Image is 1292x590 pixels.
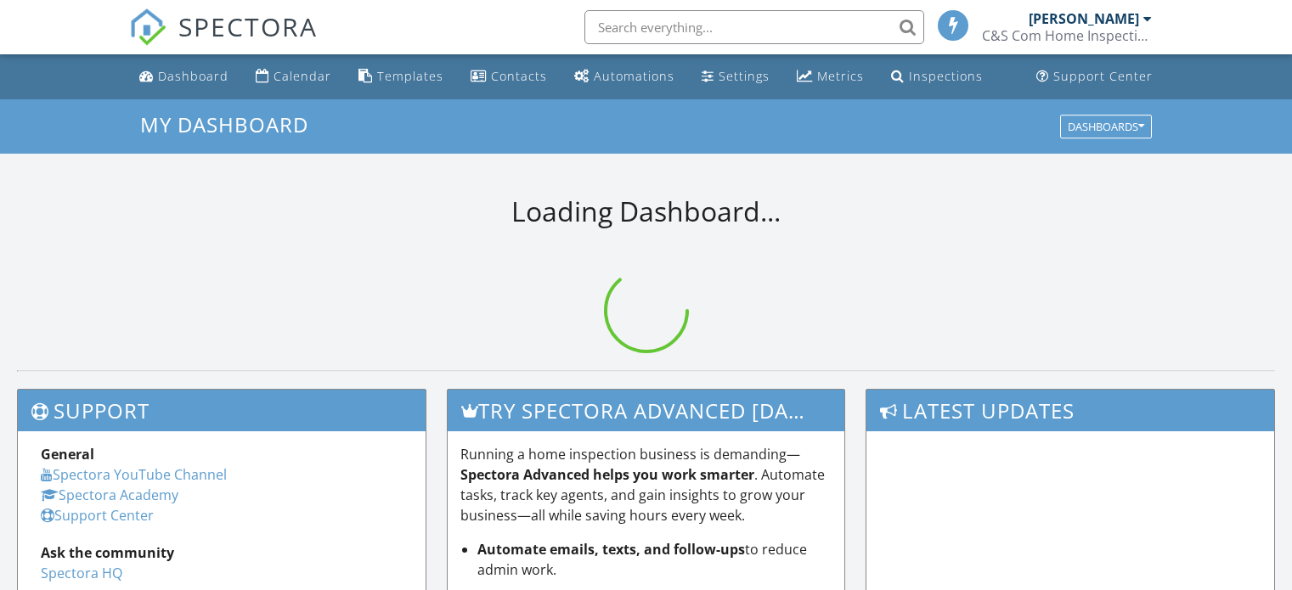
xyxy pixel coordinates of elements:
div: Support Center [1053,68,1153,84]
div: Templates [377,68,443,84]
a: Settings [695,61,776,93]
div: Metrics [817,68,864,84]
a: Inspections [884,61,990,93]
button: Dashboards [1060,115,1152,138]
h3: Try spectora advanced [DATE] [448,390,845,431]
div: Ask the community [41,542,403,563]
div: Dashboard [158,68,228,84]
a: Metrics [790,61,871,93]
h3: Latest Updates [866,390,1274,431]
strong: Automate emails, texts, and follow-ups [477,540,745,559]
a: Templates [352,61,450,93]
a: Dashboard [133,61,235,93]
div: Automations [594,68,674,84]
div: Dashboards [1068,121,1144,132]
div: [PERSON_NAME] [1029,10,1139,27]
strong: Spectora Advanced helps you work smarter [460,465,754,484]
a: Support Center [1030,61,1159,93]
strong: General [41,445,94,464]
a: Support Center [41,506,154,525]
a: Spectora HQ [41,564,122,582]
span: My Dashboard [140,110,308,138]
div: Calendar [274,68,331,84]
a: Calendar [249,61,338,93]
a: Contacts [464,61,554,93]
p: Running a home inspection business is demanding— . Automate tasks, track key agents, and gain ins... [460,444,832,525]
a: SPECTORA [129,23,318,59]
div: Settings [719,68,770,84]
img: The Best Home Inspection Software - Spectora [129,8,166,46]
div: Contacts [491,68,547,84]
div: C&S Com Home Inspections [982,27,1152,44]
h3: Support [18,390,426,431]
div: Inspections [909,68,983,84]
span: SPECTORA [178,8,318,44]
a: Automations (Basic) [567,61,681,93]
a: Spectora Academy [41,486,178,504]
a: Spectora YouTube Channel [41,465,227,484]
input: Search everything... [584,10,924,44]
li: to reduce admin work. [477,539,832,580]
